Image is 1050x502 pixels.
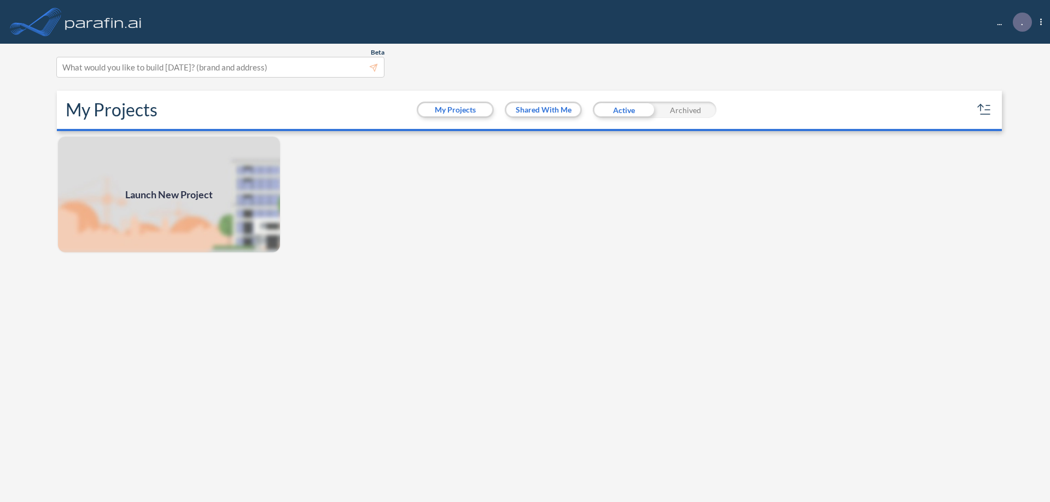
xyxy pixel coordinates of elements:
[125,187,213,202] span: Launch New Project
[66,99,157,120] h2: My Projects
[593,102,655,118] div: Active
[371,48,384,57] span: Beta
[1021,17,1023,27] p: .
[63,11,144,33] img: logo
[506,103,580,116] button: Shared With Me
[976,101,993,119] button: sort
[981,13,1042,32] div: ...
[418,103,492,116] button: My Projects
[655,102,716,118] div: Archived
[57,135,281,253] img: add
[57,135,281,253] a: Launch New Project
